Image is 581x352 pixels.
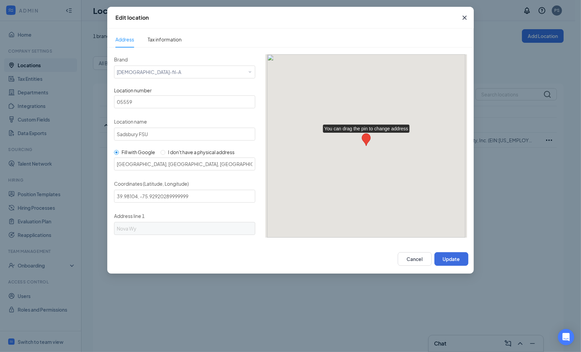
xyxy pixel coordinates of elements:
input: Street address, P.O. box, company name, c/o [114,222,255,235]
svg: Cross [461,14,469,22]
span: [DEMOGRAPHIC_DATA]-fil-A [117,66,181,75]
span: Address [115,32,134,47]
div: You can drag the pin to change address [362,133,371,146]
div: Open Intercom Messenger [558,329,574,345]
button: Close [455,7,474,29]
span: Brand [114,56,128,62]
button: Cancel [398,252,432,266]
span: I don't have a physical address [168,149,235,155]
button: Update [434,252,468,266]
input: Enter a location [114,158,255,170]
span: Location number [114,87,152,93]
span: Address line 1 [114,213,145,219]
div: Edit location [115,14,149,21]
span: Tax information [148,36,182,42]
span: Location name [114,118,147,125]
span: Fill with Google [121,149,155,155]
input: Latitude, Longitude [114,190,255,203]
div: [object Object] [117,66,186,75]
span: Coordinates (Latitude, Longitude) [114,181,189,187]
